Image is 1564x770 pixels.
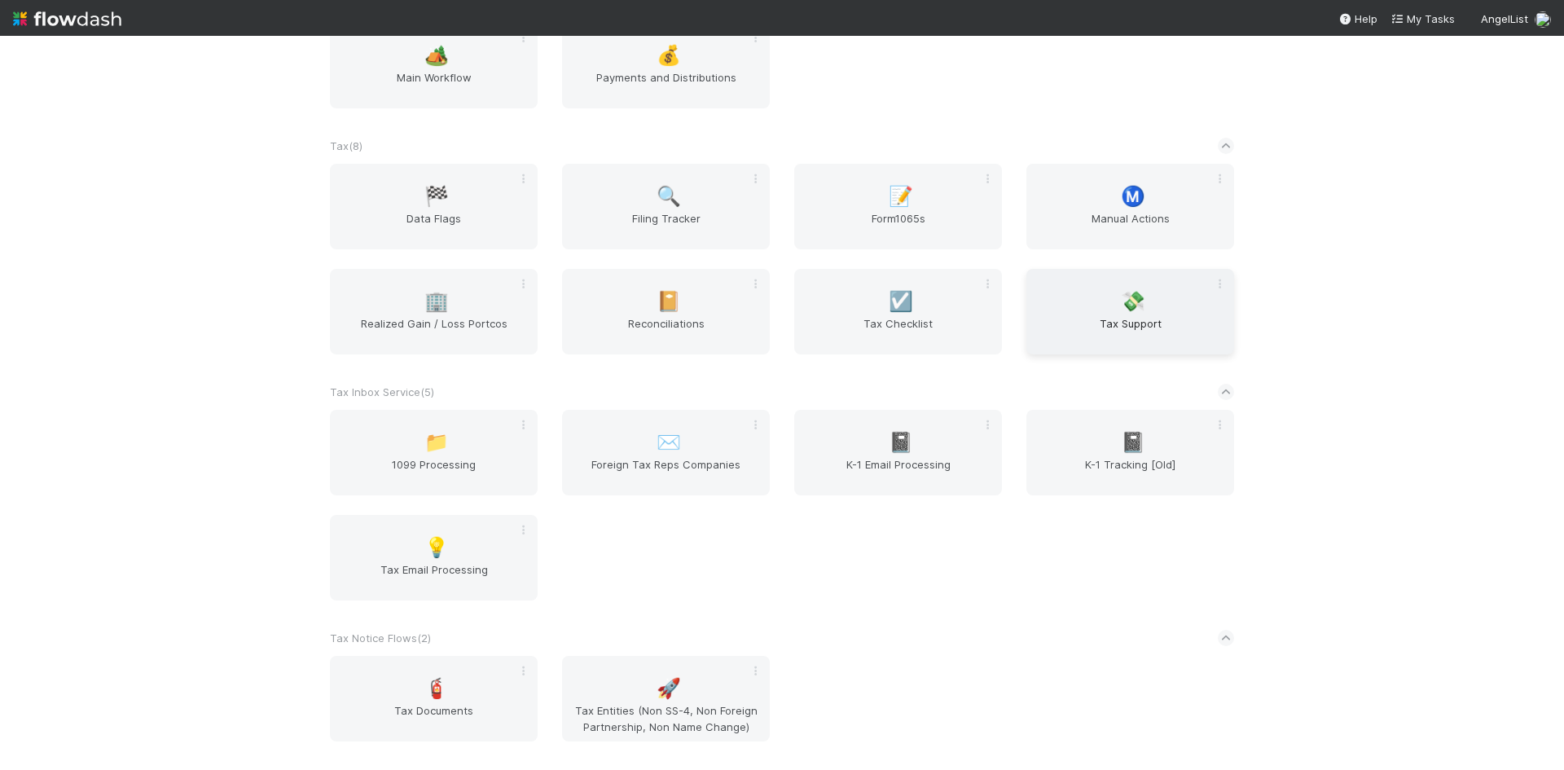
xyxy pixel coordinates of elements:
a: 📔Reconciliations [562,269,770,354]
a: 🧯Tax Documents [330,656,538,741]
span: Tax Notice Flows ( 2 ) [330,631,431,645]
span: Tax Inbox Service ( 5 ) [330,385,434,398]
a: 🚀Tax Entities (Non SS-4, Non Foreign Partnership, Non Name Change) [562,656,770,741]
span: 📓 [889,432,913,453]
a: 🏕️Main Workflow [330,23,538,108]
a: 📝Form1065s [794,164,1002,249]
span: 🏢 [424,291,449,312]
span: Ⓜ️ [1121,186,1145,207]
span: 💸 [1121,291,1145,312]
span: Tax Entities (Non SS-4, Non Foreign Partnership, Non Name Change) [569,702,763,735]
span: Form1065s [801,210,995,243]
span: Filing Tracker [569,210,763,243]
a: 💡Tax Email Processing [330,515,538,601]
span: 💰 [657,45,681,66]
span: AngelList [1481,12,1528,25]
img: avatar_e41e7ae5-e7d9-4d8d-9f56-31b0d7a2f4fd.png [1535,11,1551,28]
span: ✉️ [657,432,681,453]
span: 📓 [1121,432,1145,453]
span: 🚀 [657,678,681,699]
span: 🔍 [657,186,681,207]
span: Reconciliations [569,315,763,348]
a: 🏁Data Flags [330,164,538,249]
a: Ⓜ️Manual Actions [1026,164,1234,249]
span: Tax ( 8 ) [330,139,362,152]
a: 📁1099 Processing [330,410,538,495]
a: 🔍Filing Tracker [562,164,770,249]
a: 📓K-1 Tracking [Old] [1026,410,1234,495]
a: My Tasks [1390,11,1455,27]
span: 🏁 [424,186,449,207]
span: 1099 Processing [336,456,531,489]
span: 🏕️ [424,45,449,66]
span: K-1 Email Processing [801,456,995,489]
span: Main Workflow [336,69,531,102]
span: 🧯 [424,678,449,699]
span: Tax Email Processing [336,561,531,594]
a: 💰Payments and Distributions [562,23,770,108]
span: 📔 [657,291,681,312]
span: Realized Gain / Loss Portcos [336,315,531,348]
a: ☑️Tax Checklist [794,269,1002,354]
span: Foreign Tax Reps Companies [569,456,763,489]
span: 📝 [889,186,913,207]
span: Data Flags [336,210,531,243]
span: 💡 [424,537,449,558]
a: 🏢Realized Gain / Loss Portcos [330,269,538,354]
span: My Tasks [1390,12,1455,25]
span: ☑️ [889,291,913,312]
a: 💸Tax Support [1026,269,1234,354]
span: K-1 Tracking [Old] [1033,456,1228,489]
span: Manual Actions [1033,210,1228,243]
span: 📁 [424,432,449,453]
a: 📓K-1 Email Processing [794,410,1002,495]
span: Tax Documents [336,702,531,735]
div: Help [1338,11,1377,27]
span: Tax Support [1033,315,1228,348]
a: ✉️Foreign Tax Reps Companies [562,410,770,495]
span: Tax Checklist [801,315,995,348]
img: logo-inverted-e16ddd16eac7371096b0.svg [13,5,121,33]
span: Payments and Distributions [569,69,763,102]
